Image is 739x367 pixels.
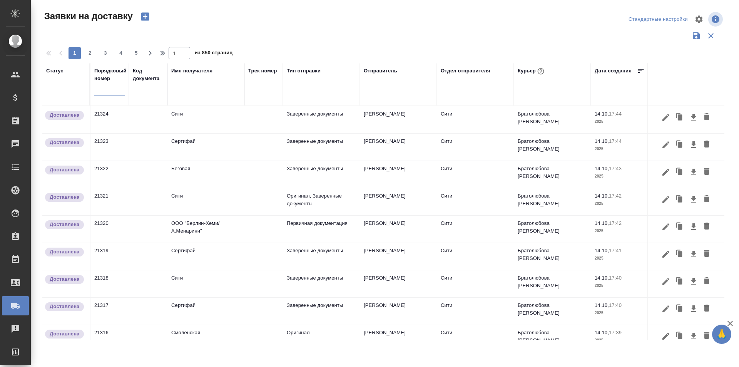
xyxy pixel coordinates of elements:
div: Документы доставлены, фактическая дата доставки проставиться автоматически [44,137,86,148]
p: 2025 [595,173,645,180]
td: [PERSON_NAME] [360,161,437,188]
p: Доставлена [50,303,79,310]
p: 2025 [595,145,645,153]
td: Сертифай [167,298,244,325]
div: Дата создания [595,67,632,75]
button: Скачать [687,329,700,344]
p: 17:42 [609,220,622,226]
td: Сертифай [167,134,244,161]
button: Удалить [700,165,713,179]
p: 17:40 [609,275,622,281]
p: Доставлена [50,330,79,338]
td: Сертифай [167,243,244,270]
button: Клонировать [672,110,687,125]
td: Оригинал [283,325,360,352]
p: 14.10, [595,111,609,117]
span: 🙏 [715,326,728,342]
td: 21322 [90,161,129,188]
span: 2 [84,49,96,57]
span: из 850 страниц [195,48,232,59]
p: 14.10, [595,166,609,171]
td: 21316 [90,325,129,352]
td: Братолюбова [PERSON_NAME] [514,106,591,133]
td: Братолюбова [PERSON_NAME] [514,134,591,161]
p: Доставлена [50,166,79,174]
td: Сити [167,270,244,297]
td: Сити [437,243,514,270]
button: Редактировать [659,110,672,125]
td: Братолюбова [PERSON_NAME] [514,298,591,325]
button: Сохранить фильтры [689,28,704,43]
td: Сити [437,188,514,215]
td: Заверенные документы [283,243,360,270]
td: 21323 [90,134,129,161]
button: Удалить [700,137,713,152]
p: 17:42 [609,193,622,199]
button: Редактировать [659,220,672,234]
div: Документы доставлены, фактическая дата доставки проставиться автоматически [44,274,86,285]
button: 3 [99,47,112,59]
p: Доставлена [50,111,79,119]
button: Клонировать [672,247,687,261]
button: Скачать [687,220,700,234]
p: 2025 [595,309,645,317]
td: [PERSON_NAME] [360,134,437,161]
button: 5 [130,47,142,59]
p: Доставлена [50,275,79,283]
button: Клонировать [672,165,687,179]
p: 14.10, [595,193,609,199]
p: 2025 [595,118,645,126]
td: Заверенные документы [283,298,360,325]
div: Курьер [518,66,546,76]
p: 17:44 [609,111,622,117]
button: Клонировать [672,137,687,152]
button: Скачать [687,302,700,316]
td: Сити [437,216,514,243]
div: Код документа [133,67,164,82]
button: Удалить [700,220,713,234]
div: Трек номер [248,67,277,75]
div: Документы доставлены, фактическая дата доставки проставиться автоматически [44,110,86,121]
span: 4 [115,49,127,57]
p: 2025 [595,282,645,290]
button: Клонировать [672,220,687,234]
p: Доставлена [50,139,79,146]
div: Отдел отправителя [441,67,490,75]
button: Редактировать [659,302,672,316]
div: Документы доставлены, фактическая дата доставки проставиться автоматически [44,247,86,257]
td: 21319 [90,243,129,270]
td: Заверенные документы [283,270,360,297]
div: Документы доставлены, фактическая дата доставки проставиться автоматически [44,165,86,175]
button: 🙏 [712,325,731,344]
p: 14.10, [595,330,609,335]
span: Заявки на доставку [42,10,133,22]
p: Доставлена [50,193,79,201]
td: [PERSON_NAME] [360,298,437,325]
td: 21318 [90,270,129,297]
button: Редактировать [659,165,672,179]
button: Удалить [700,247,713,261]
td: Сити [437,270,514,297]
p: 17:39 [609,330,622,335]
div: Документы доставлены, фактическая дата доставки проставиться автоматически [44,192,86,203]
span: 5 [130,49,142,57]
p: 14.10, [595,138,609,144]
button: Редактировать [659,192,672,207]
button: Клонировать [672,274,687,289]
p: 17:43 [609,166,622,171]
td: Братолюбова [PERSON_NAME] [514,243,591,270]
div: Отправитель [364,67,397,75]
p: Доставлена [50,248,79,256]
button: Скачать [687,192,700,207]
td: Братолюбова [PERSON_NAME] [514,270,591,297]
td: Сити [437,106,514,133]
button: Удалить [700,302,713,316]
td: 21321 [90,188,129,215]
button: 2 [84,47,96,59]
div: Документы доставлены, фактическая дата доставки проставиться автоматически [44,220,86,230]
button: Редактировать [659,247,672,261]
td: Беговая [167,161,244,188]
div: Статус [46,67,64,75]
td: [PERSON_NAME] [360,325,437,352]
span: 3 [99,49,112,57]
